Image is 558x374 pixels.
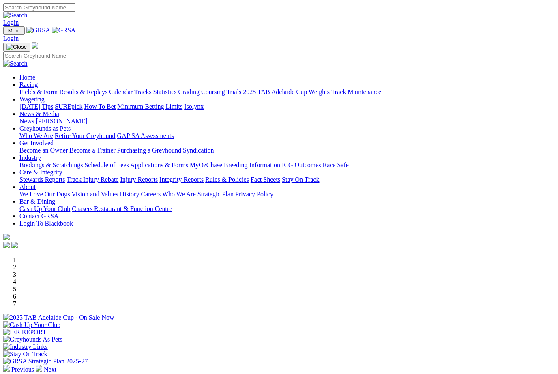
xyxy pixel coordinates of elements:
a: Become a Trainer [69,147,116,154]
a: Who We Are [162,191,196,198]
span: Previous [11,366,34,373]
img: 2025 TAB Adelaide Cup - On Sale Now [3,314,114,321]
button: Toggle navigation [3,26,25,35]
a: Track Maintenance [331,88,381,95]
div: Greyhounds as Pets [19,132,555,140]
a: [DATE] Tips [19,103,53,110]
img: Cash Up Your Club [3,321,60,329]
a: Login [3,35,19,42]
a: Injury Reports [120,176,158,183]
a: Results & Replays [59,88,107,95]
div: Racing [19,88,555,96]
a: Previous [3,366,36,373]
div: About [19,191,555,198]
a: Careers [141,191,161,198]
a: Stay On Track [282,176,319,183]
img: logo-grsa-white.png [3,234,10,240]
div: Care & Integrity [19,176,555,183]
div: Bar & Dining [19,205,555,213]
a: Weights [309,88,330,95]
img: chevron-left-pager-white.svg [3,365,10,372]
a: GAP SA Assessments [117,132,174,139]
a: Purchasing a Greyhound [117,147,181,154]
a: Retire Your Greyhound [55,132,116,139]
img: facebook.svg [3,242,10,248]
a: We Love Our Dogs [19,191,70,198]
img: chevron-right-pager-white.svg [36,365,42,372]
a: ICG Outcomes [282,161,321,168]
a: Statistics [153,88,177,95]
button: Toggle navigation [3,43,30,52]
a: Who We Are [19,132,53,139]
a: Bar & Dining [19,198,55,205]
img: Search [3,12,28,19]
a: Login To Blackbook [19,220,73,227]
span: Next [44,366,56,373]
img: Search [3,60,28,67]
a: Racing [19,81,38,88]
a: Vision and Values [71,191,118,198]
div: News & Media [19,118,555,125]
a: Breeding Information [224,161,280,168]
a: News & Media [19,110,59,117]
a: Industry [19,154,41,161]
img: Stay On Track [3,350,47,358]
a: Track Injury Rebate [67,176,118,183]
a: Minimum Betting Limits [117,103,182,110]
div: Industry [19,161,555,169]
a: Fact Sheets [251,176,280,183]
a: Tracks [134,88,152,95]
a: Strategic Plan [197,191,234,198]
a: News [19,118,34,125]
a: Contact GRSA [19,213,58,219]
div: Wagering [19,103,555,110]
a: Race Safe [322,161,348,168]
a: Chasers Restaurant & Function Centre [72,205,172,212]
a: Login [3,19,19,26]
a: Rules & Policies [205,176,249,183]
a: Privacy Policy [235,191,273,198]
a: Integrity Reports [159,176,204,183]
a: Fields & Form [19,88,58,95]
img: IER REPORT [3,329,46,336]
span: Menu [8,28,21,34]
a: About [19,183,36,190]
img: Industry Links [3,343,48,350]
img: GRSA [26,27,50,34]
a: MyOzChase [190,161,222,168]
a: Calendar [109,88,133,95]
a: SUREpick [55,103,82,110]
a: Trials [226,88,241,95]
a: How To Bet [84,103,116,110]
a: Grading [178,88,200,95]
a: Care & Integrity [19,169,62,176]
a: Greyhounds as Pets [19,125,71,132]
a: 2025 TAB Adelaide Cup [243,88,307,95]
a: Applications & Forms [130,161,188,168]
a: Wagering [19,96,45,103]
img: GRSA [52,27,76,34]
a: Bookings & Scratchings [19,161,83,168]
img: GRSA Strategic Plan 2025-27 [3,358,88,365]
a: Stewards Reports [19,176,65,183]
a: History [120,191,139,198]
div: Get Involved [19,147,555,154]
a: Home [19,74,35,81]
a: Coursing [201,88,225,95]
img: Greyhounds As Pets [3,336,62,343]
img: Close [6,44,27,50]
a: Next [36,366,56,373]
a: [PERSON_NAME] [36,118,87,125]
a: Schedule of Fees [84,161,129,168]
input: Search [3,3,75,12]
a: Get Involved [19,140,54,146]
a: Syndication [183,147,214,154]
img: logo-grsa-white.png [32,42,38,49]
img: twitter.svg [11,242,18,248]
a: Become an Owner [19,147,68,154]
a: Cash Up Your Club [19,205,70,212]
input: Search [3,52,75,60]
a: Isolynx [184,103,204,110]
